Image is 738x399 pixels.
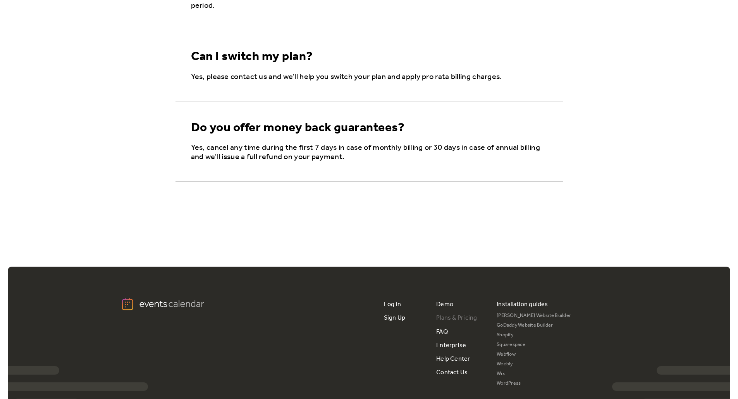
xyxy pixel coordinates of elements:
[497,350,571,360] a: Webflow
[191,50,313,64] div: Can I switch my plan?
[191,121,405,135] div: Do you offer money back guarantees?
[497,360,571,369] a: Weebly
[436,339,466,352] a: Enterprise
[497,311,571,321] a: [PERSON_NAME] Website Builder
[497,340,571,350] a: Squarespace
[436,311,477,325] a: Plans & Pricing
[497,331,571,340] a: Shopify
[191,72,550,82] p: Yes, please contact us and we'll help you switch your plan and apply pro rata billing charges.
[497,369,571,379] a: Wix
[384,311,406,325] a: Sign Up
[497,379,571,389] a: WordPress
[436,366,468,379] a: Contact Us
[384,298,401,311] a: Log in
[497,321,571,331] a: GoDaddy Website Builder
[436,325,448,339] a: FAQ
[436,298,453,311] a: Demo
[191,143,550,162] p: Yes, cancel any time during the first 7 days in case of monthly billing or 30 days in case of ann...
[436,352,470,366] a: Help Center
[497,298,548,311] div: Installation guides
